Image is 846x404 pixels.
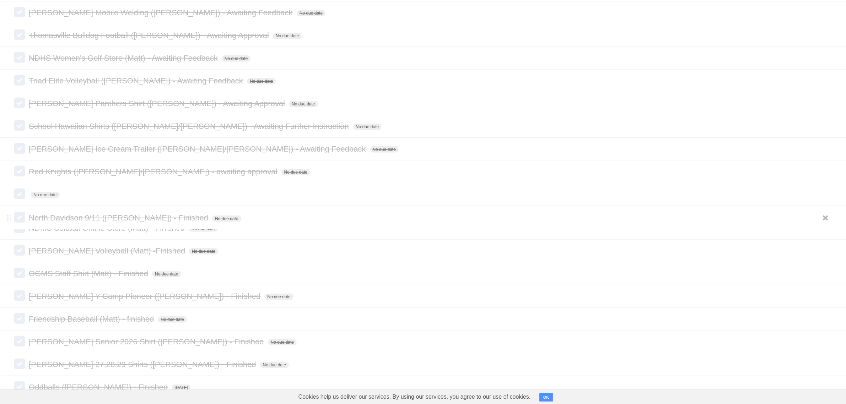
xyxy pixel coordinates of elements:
[273,33,302,39] span: No due date
[370,146,399,153] span: No due date
[14,166,25,176] label: Done
[29,144,367,153] span: [PERSON_NAME] Ice Cream Trailer ([PERSON_NAME]/[PERSON_NAME]) - Awaiting Feedback
[14,98,25,108] label: Done
[29,292,262,301] span: [PERSON_NAME] Y Camp Pioneer ([PERSON_NAME]) - Finished
[29,315,156,323] span: Friendship Baseball (Matt) - finished
[14,313,25,324] label: Done
[29,76,245,85] span: Triad Elite Volleyball ([PERSON_NAME]) - Awaiting Feedback
[29,360,258,369] span: [PERSON_NAME] 27,28,29 Shirts ([PERSON_NAME]) - Finished
[172,384,191,391] span: [DATE]
[297,10,325,16] span: No due date
[14,268,25,278] label: Done
[291,390,538,404] span: Cookies help us deliver our services. By using our services, you agree to our use of cookies.
[14,290,25,301] label: Done
[29,269,150,278] span: OGMS Staff Shirt (Matt) - Finished
[189,248,218,255] span: No due date
[29,54,220,62] span: NDHS Women's Golf Store (Matt) - Awaiting Feedback
[539,393,553,402] button: OK
[29,246,187,255] span: [PERSON_NAME] Volleyball (Matt) -Finished
[353,124,382,130] span: No due date
[14,52,25,63] label: Done
[29,337,265,346] span: [PERSON_NAME] Senior 2026 Shirt ([PERSON_NAME]) - Finished
[29,8,295,17] span: [PERSON_NAME] Mobile Welding ([PERSON_NAME]) - Awaiting Feedback
[247,78,276,84] span: No due date
[14,212,25,223] label: Done
[14,7,25,17] label: Done
[29,99,287,108] span: [PERSON_NAME] Panthers Shirt ([PERSON_NAME]) - Awaiting Approval
[264,294,293,300] span: No due date
[14,189,25,199] label: Done
[14,29,25,40] label: Done
[29,31,271,40] span: Thomasville Bulldog Football ([PERSON_NAME]) - Awaiting Approval
[29,383,169,392] span: Oddballs ([PERSON_NAME]) - Finished
[14,359,25,369] label: Done
[31,192,59,198] span: No due date
[14,381,25,392] label: Done
[29,213,210,222] span: North Davidson 9/11 ([PERSON_NAME]) - Finished
[268,339,297,345] span: No due date
[158,316,187,323] span: No due date
[281,169,310,175] span: No due date
[260,362,289,368] span: No due date
[14,120,25,131] label: Done
[222,55,250,62] span: No due date
[289,101,318,107] span: No due date
[14,336,25,346] label: Done
[212,215,241,222] span: No due date
[29,167,279,176] span: Red Knights ([PERSON_NAME]/[PERSON_NAME]) - awaiting approval
[14,143,25,154] label: Done
[29,122,351,131] span: School Hawaiian Shirts ([PERSON_NAME]/[PERSON_NAME]) - Awaiting Further Instruction
[14,75,25,86] label: Done
[152,271,181,277] span: No due date
[14,245,25,256] label: Done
